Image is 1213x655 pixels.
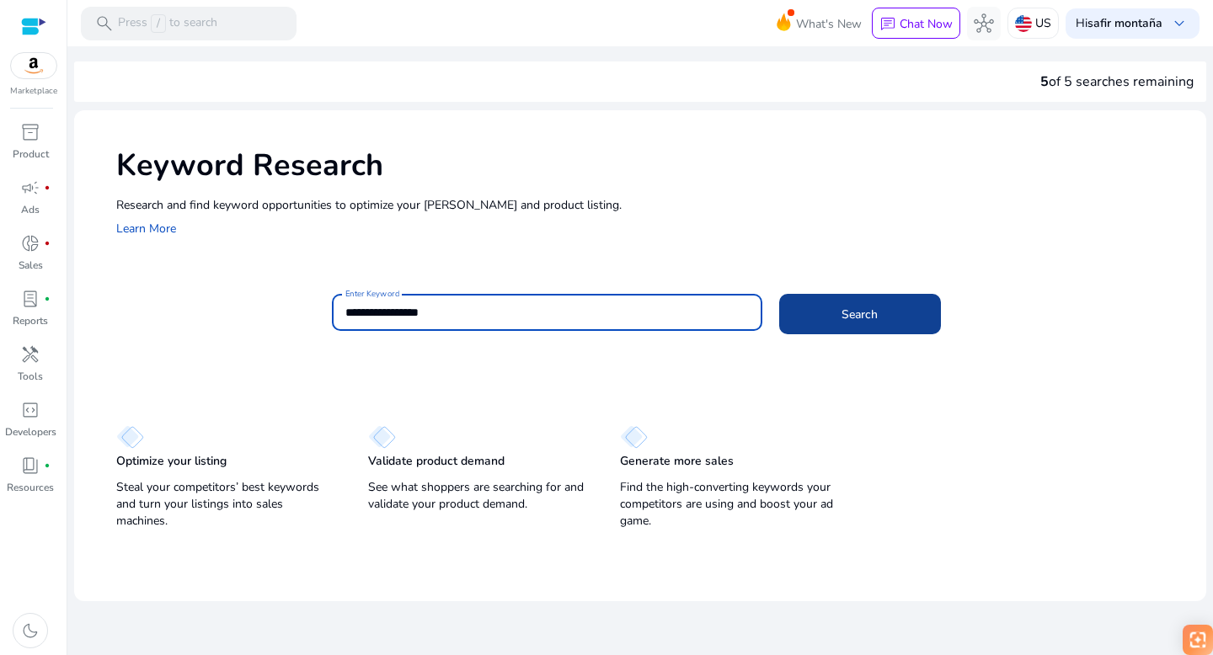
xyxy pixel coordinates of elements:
[20,400,40,420] span: code_blocks
[5,424,56,439] p: Developers
[13,313,48,328] p: Reports
[116,147,1189,184] h1: Keyword Research
[21,202,40,217] p: Ads
[11,53,56,78] img: amazon.svg
[19,258,43,273] p: Sales
[20,233,40,253] span: donut_small
[94,13,115,34] span: search
[20,289,40,309] span: lab_profile
[368,453,505,470] p: Validate product demand
[620,453,734,470] p: Generate more sales
[18,369,43,384] p: Tools
[151,14,166,33] span: /
[1035,8,1051,38] p: US
[620,479,838,530] p: Find the high-converting keywords your competitors are using and boost your ad game.
[1076,18,1162,29] p: Hi
[879,16,896,33] span: chat
[20,178,40,198] span: campaign
[116,196,1189,214] p: Research and find keyword opportunities to optimize your [PERSON_NAME] and product listing.
[1087,15,1162,31] b: safir montaña
[1169,13,1189,34] span: keyboard_arrow_down
[20,344,40,365] span: handyman
[118,14,217,33] p: Press to search
[872,8,960,40] button: chatChat Now
[44,184,51,191] span: fiber_manual_record
[1040,72,1049,91] span: 5
[44,296,51,302] span: fiber_manual_record
[13,146,49,162] p: Product
[779,294,941,334] button: Search
[842,306,878,323] span: Search
[116,221,176,237] a: Learn More
[967,7,1001,40] button: hub
[368,479,586,513] p: See what shoppers are searching for and validate your product demand.
[44,240,51,247] span: fiber_manual_record
[796,9,862,39] span: What's New
[20,455,40,476] span: book_4
[116,425,144,449] img: diamond.svg
[116,453,227,470] p: Optimize your listing
[44,462,51,469] span: fiber_manual_record
[345,288,399,300] mat-label: Enter Keyword
[1015,15,1032,32] img: us.svg
[10,85,57,98] p: Marketplace
[368,425,396,449] img: diamond.svg
[1040,72,1194,92] div: of 5 searches remaining
[974,13,994,34] span: hub
[900,16,953,32] p: Chat Now
[116,479,334,530] p: Steal your competitors’ best keywords and turn your listings into sales machines.
[20,122,40,142] span: inventory_2
[20,620,40,641] span: dark_mode
[620,425,648,449] img: diamond.svg
[7,480,54,495] p: Resources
